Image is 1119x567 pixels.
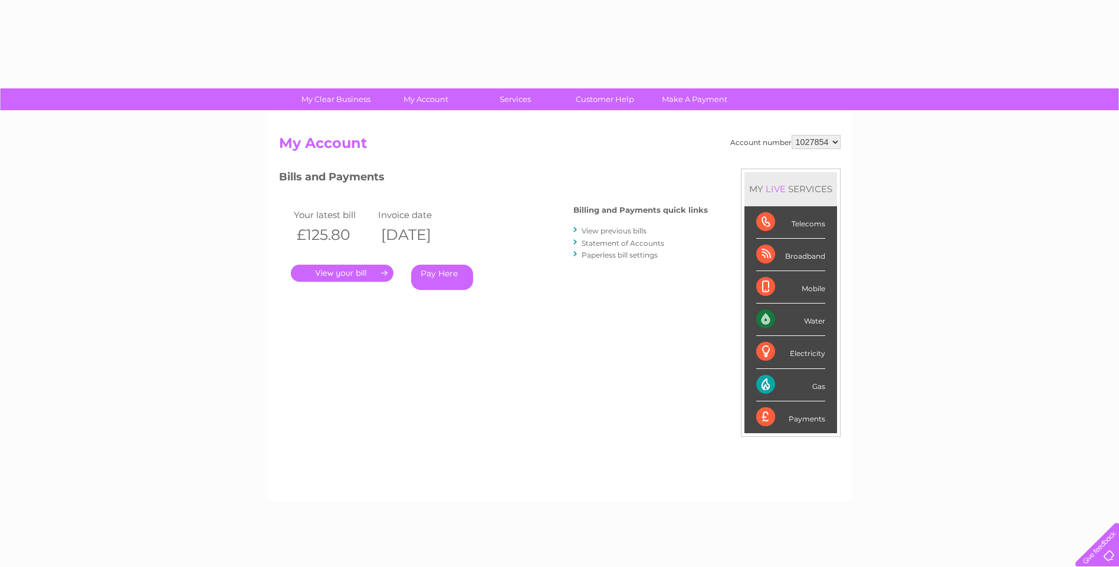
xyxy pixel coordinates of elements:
[291,223,376,247] th: £125.80
[279,169,708,189] h3: Bills and Payments
[730,135,841,149] div: Account number
[582,239,664,248] a: Statement of Accounts
[377,88,474,110] a: My Account
[291,207,376,223] td: Your latest bill
[756,206,825,239] div: Telecoms
[756,239,825,271] div: Broadband
[756,401,825,433] div: Payments
[646,88,743,110] a: Make A Payment
[287,88,385,110] a: My Clear Business
[375,207,460,223] td: Invoice date
[291,265,393,282] a: .
[756,336,825,368] div: Electricity
[411,265,473,290] a: Pay Here
[756,369,825,401] div: Gas
[744,172,837,206] div: MY SERVICES
[582,226,647,235] a: View previous bills
[467,88,564,110] a: Services
[756,271,825,304] div: Mobile
[763,183,788,195] div: LIVE
[279,135,841,157] h2: My Account
[573,206,708,215] h4: Billing and Payments quick links
[756,304,825,336] div: Water
[375,223,460,247] th: [DATE]
[582,250,658,259] a: Paperless bill settings
[556,88,654,110] a: Customer Help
